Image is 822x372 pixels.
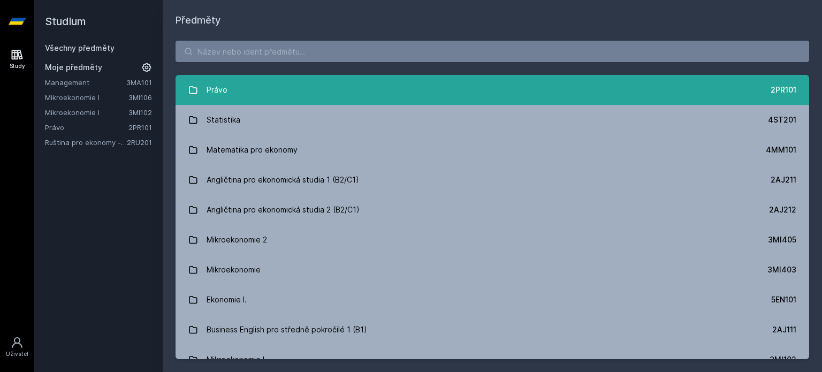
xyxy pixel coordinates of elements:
div: 4MM101 [766,145,796,155]
div: 3MI102 [770,354,796,365]
div: 3MI405 [768,234,796,245]
a: Study [2,43,32,75]
a: Business English pro středně pokročilé 1 (B1) 2AJ111 [176,315,809,345]
div: 2AJ111 [772,324,796,335]
a: Všechny předměty [45,43,115,52]
a: Uživatel [2,331,32,363]
div: 2AJ212 [769,204,796,215]
div: Právo [207,79,227,101]
a: Statistika 4ST201 [176,105,809,135]
div: Statistika [207,109,240,131]
div: 4ST201 [768,115,796,125]
a: Management [45,77,126,88]
div: 3MI403 [767,264,796,275]
a: Matematika pro ekonomy 4MM101 [176,135,809,165]
a: Ekonomie I. 5EN101 [176,285,809,315]
div: Uživatel [6,350,28,358]
div: Mikroekonomie I [207,349,264,370]
div: Study [10,62,25,70]
div: Ekonomie I. [207,289,247,310]
div: Mikroekonomie [207,259,261,280]
div: Business English pro středně pokročilé 1 (B1) [207,319,367,340]
div: Mikroekonomie 2 [207,229,267,250]
a: Právo [45,122,128,133]
a: 3MI106 [128,93,152,102]
a: Ruština pro ekonomy - pokročilá úroveň 1 (B2) [45,137,127,148]
div: 5EN101 [771,294,796,305]
a: Mikroekonomie I [45,107,128,118]
a: Mikroekonomie I [45,92,128,103]
div: Angličtina pro ekonomická studia 1 (B2/C1) [207,169,359,191]
div: 2PR101 [771,85,796,95]
a: 3MI102 [128,108,152,117]
a: Angličtina pro ekonomická studia 1 (B2/C1) 2AJ211 [176,165,809,195]
a: Mikroekonomie 3MI403 [176,255,809,285]
h1: Předměty [176,13,809,28]
div: 2AJ211 [771,174,796,185]
a: 3MA101 [126,78,152,87]
a: Angličtina pro ekonomická studia 2 (B2/C1) 2AJ212 [176,195,809,225]
a: 2PR101 [128,123,152,132]
a: 2RU201 [127,138,152,147]
a: Právo 2PR101 [176,75,809,105]
span: Moje předměty [45,62,102,73]
a: Mikroekonomie 2 3MI405 [176,225,809,255]
div: Matematika pro ekonomy [207,139,298,161]
div: Angličtina pro ekonomická studia 2 (B2/C1) [207,199,360,221]
input: Název nebo ident předmětu… [176,41,809,62]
